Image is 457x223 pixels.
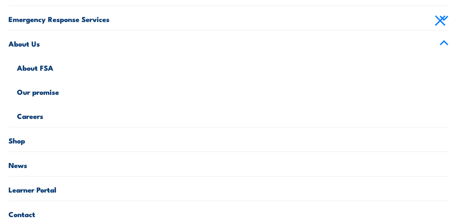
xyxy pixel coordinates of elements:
a: Shop [8,127,449,151]
a: News [8,152,449,176]
a: About Us [8,30,449,55]
a: Our promise [17,79,449,103]
a: Emergency Response Services [8,6,449,30]
a: About FSA [17,55,449,79]
a: Learner Portal [8,176,449,201]
a: Careers [17,103,449,127]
